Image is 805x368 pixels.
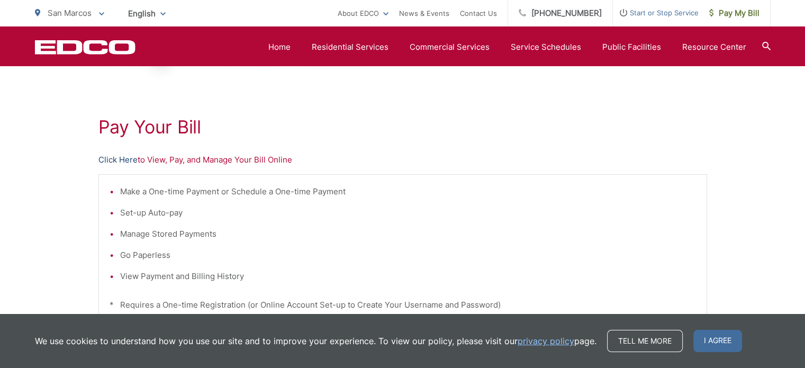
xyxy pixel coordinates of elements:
a: privacy policy [518,335,574,347]
span: English [120,4,174,23]
p: * Requires a One-time Registration (or Online Account Set-up to Create Your Username and Password) [110,299,696,311]
h1: Pay Your Bill [98,116,707,138]
li: Make a One-time Payment or Schedule a One-time Payment [120,185,696,198]
a: Service Schedules [511,41,581,53]
a: Residential Services [312,41,388,53]
a: Home [268,41,291,53]
a: EDCD logo. Return to the homepage. [35,40,135,55]
p: to View, Pay, and Manage Your Bill Online [98,154,707,166]
a: Public Facilities [602,41,661,53]
a: Contact Us [460,7,497,20]
a: Commercial Services [410,41,490,53]
p: We use cookies to understand how you use our site and to improve your experience. To view our pol... [35,335,596,347]
span: San Marcos [48,8,92,18]
li: Set-up Auto-pay [120,207,696,219]
li: Go Paperless [120,249,696,262]
span: Pay My Bill [709,7,759,20]
a: Click Here [98,154,138,166]
a: About EDCO [338,7,388,20]
li: Manage Stored Payments [120,228,696,240]
li: View Payment and Billing History [120,270,696,283]
a: News & Events [399,7,449,20]
a: Resource Center [682,41,746,53]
